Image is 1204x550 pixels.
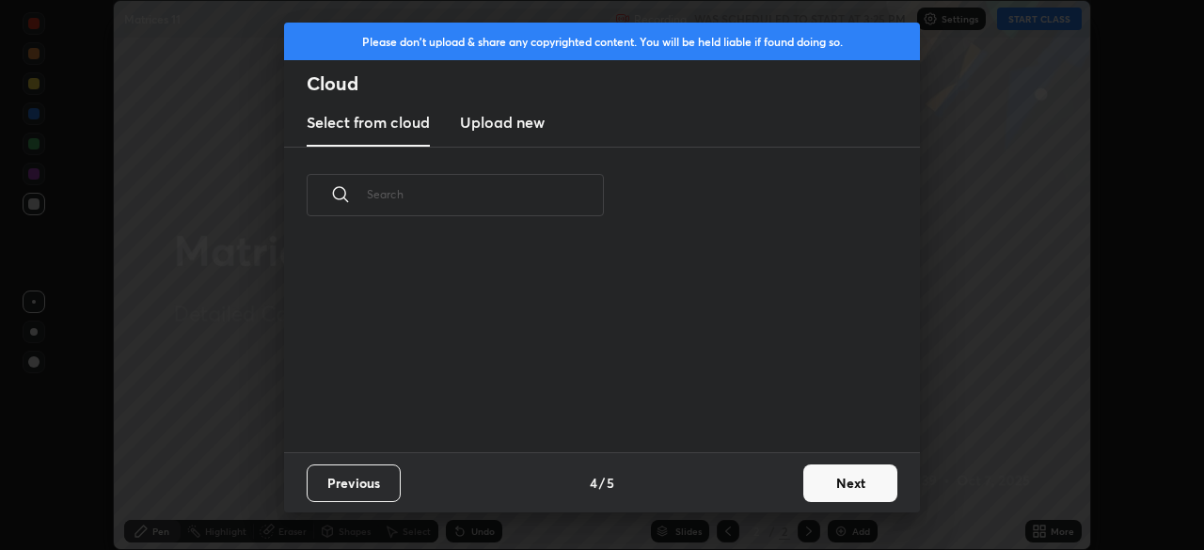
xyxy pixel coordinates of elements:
button: Previous [307,464,401,502]
input: Search [367,154,604,234]
button: Next [803,464,897,502]
h2: Cloud [307,71,920,96]
h3: Select from cloud [307,111,430,134]
h4: 4 [590,473,597,493]
div: Please don't upload & share any copyrighted content. You will be held liable if found doing so. [284,23,920,60]
h4: / [599,473,605,493]
h4: 5 [607,473,614,493]
h3: Upload new [460,111,545,134]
